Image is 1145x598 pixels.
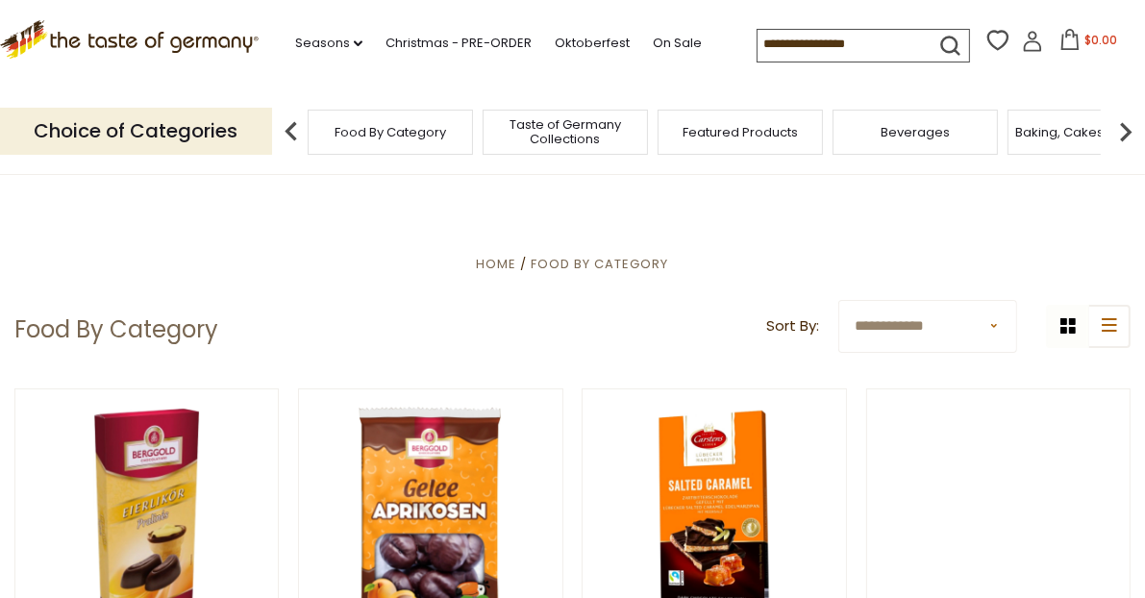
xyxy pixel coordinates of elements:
a: Featured Products [683,125,798,139]
span: $0.00 [1084,32,1117,48]
a: Food By Category [532,255,669,273]
a: Food By Category [335,125,446,139]
a: On Sale [653,33,702,54]
button: $0.00 [1047,29,1129,58]
img: next arrow [1107,112,1145,151]
h1: Food By Category [14,315,218,344]
a: Beverages [881,125,950,139]
a: Christmas - PRE-ORDER [386,33,532,54]
label: Sort By: [766,314,819,338]
a: Home [476,255,516,273]
a: Taste of Germany Collections [488,117,642,146]
img: previous arrow [272,112,311,151]
a: Oktoberfest [555,33,630,54]
a: Seasons [295,33,362,54]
